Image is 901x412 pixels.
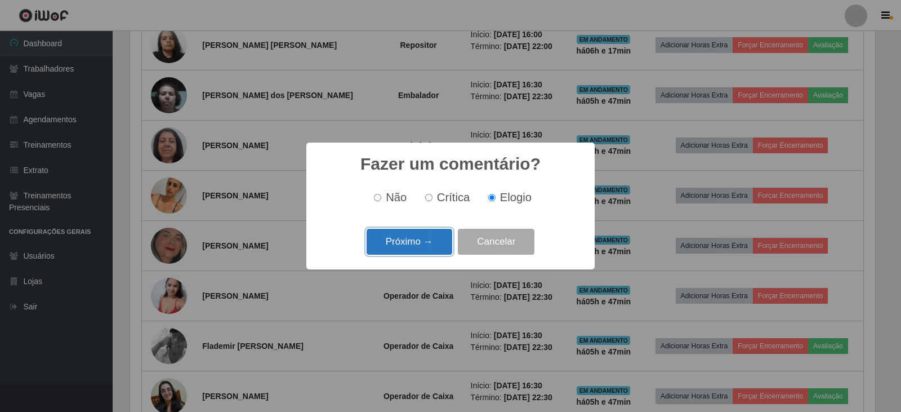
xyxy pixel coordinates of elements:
[437,191,470,203] span: Crítica
[386,191,407,203] span: Não
[360,154,541,174] h2: Fazer um comentário?
[500,191,532,203] span: Elogio
[425,194,432,201] input: Crítica
[458,229,534,255] button: Cancelar
[374,194,381,201] input: Não
[488,194,496,201] input: Elogio
[367,229,452,255] button: Próximo →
